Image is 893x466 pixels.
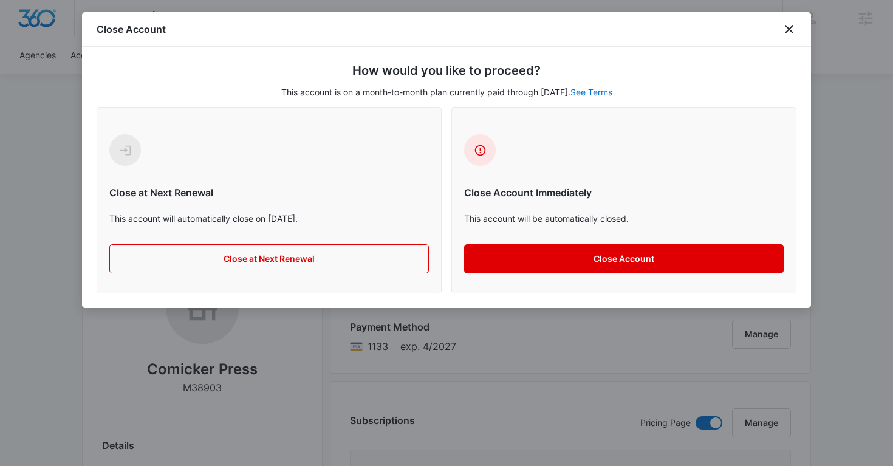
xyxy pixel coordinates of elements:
[109,185,429,200] h6: Close at Next Renewal
[782,22,796,36] button: close
[464,212,784,225] p: This account will be automatically closed.
[570,87,612,97] a: See Terms
[97,22,166,36] h1: Close Account
[109,212,429,225] p: This account will automatically close on [DATE].
[109,244,429,273] button: Close at Next Renewal
[464,244,784,273] button: Close Account
[464,185,784,200] h6: Close Account Immediately
[97,61,796,80] h5: How would you like to proceed?
[97,86,796,98] p: This account is on a month-to-month plan currently paid through [DATE].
